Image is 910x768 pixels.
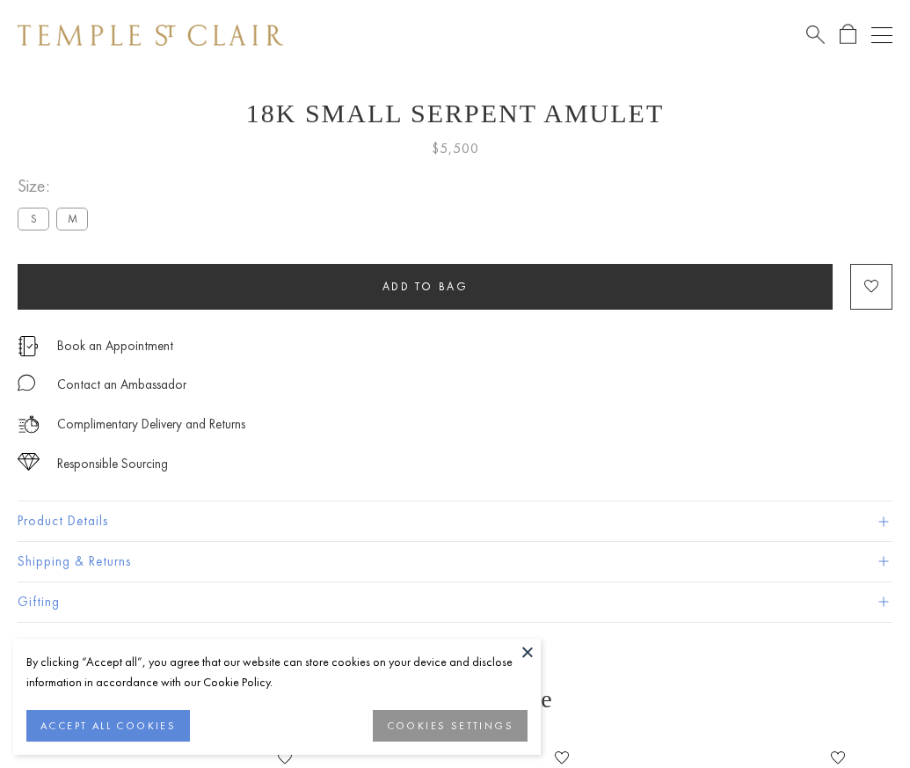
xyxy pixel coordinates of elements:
[840,24,856,46] a: Open Shopping Bag
[26,710,190,742] button: ACCEPT ALL COOKIES
[18,25,283,46] img: Temple St. Clair
[806,24,825,46] a: Search
[18,99,892,128] h1: 18K Small Serpent Amulet
[18,264,833,310] button: Add to bag
[432,137,479,160] span: $5,500
[382,279,469,294] span: Add to bag
[18,582,892,622] button: Gifting
[57,336,173,355] a: Book an Appointment
[18,208,49,230] label: S
[871,25,892,46] button: Open navigation
[26,652,528,692] div: By clicking “Accept all”, you agree that our website can store cookies on your device and disclos...
[18,413,40,435] img: icon_delivery.svg
[57,413,245,435] p: Complimentary Delivery and Returns
[56,208,88,230] label: M
[57,453,168,475] div: Responsible Sourcing
[18,374,35,391] img: MessageIcon-01_2.svg
[18,501,892,541] button: Product Details
[18,542,892,581] button: Shipping & Returns
[18,453,40,471] img: icon_sourcing.svg
[373,710,528,742] button: COOKIES SETTINGS
[18,336,39,356] img: icon_appointment.svg
[57,374,186,396] div: Contact an Ambassador
[18,172,95,201] span: Size:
